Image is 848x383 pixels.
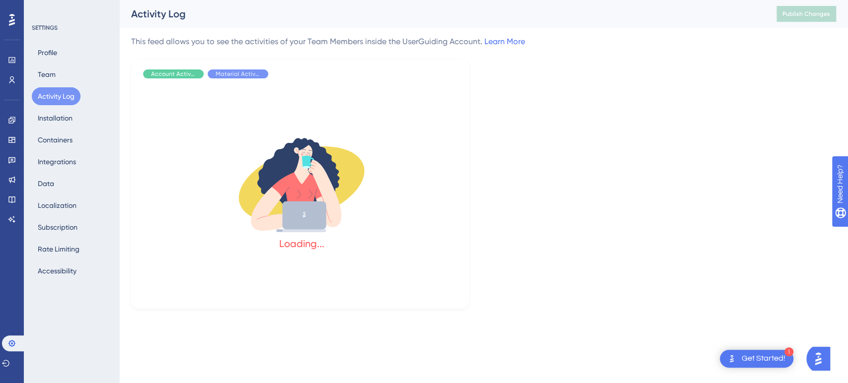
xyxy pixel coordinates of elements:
button: Containers [32,131,78,149]
img: launcher-image-alternative-text [726,353,738,365]
button: Localization [32,196,82,214]
div: Loading... [279,237,324,251]
button: Rate Limiting [32,240,85,258]
button: Profile [32,44,63,62]
button: Activity Log [32,87,80,105]
div: SETTINGS [32,24,112,32]
div: This feed allows you to see the activities of your Team Members inside the UserGuiding Account. [131,36,525,48]
button: Team [32,65,62,83]
div: 1 [784,347,793,356]
div: Open Get Started! checklist, remaining modules: 1 [720,350,793,368]
iframe: UserGuiding AI Assistant Launcher [806,344,836,374]
button: Data [32,175,60,192]
button: Installation [32,109,78,127]
button: Accessibility [32,262,82,280]
a: Learn More [484,37,525,46]
span: Need Help? [23,2,62,14]
span: Publish Changes [782,10,830,18]
span: Account Activity [151,70,196,78]
span: Material Activity [216,70,260,78]
div: Activity Log [131,7,752,21]
div: Get Started! [742,353,785,364]
button: Integrations [32,153,82,171]
button: Subscription [32,218,83,236]
button: Publish Changes [776,6,836,22]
